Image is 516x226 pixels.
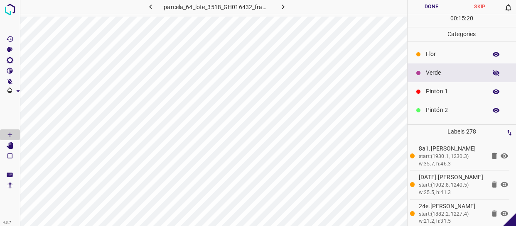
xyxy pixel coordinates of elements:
[419,202,485,211] p: 24e.[PERSON_NAME]
[467,14,473,23] p: 20
[450,14,473,27] div: : :
[2,2,17,17] img: logo
[164,2,270,14] h6: parcela_64_lote_3518_GH016432_frame_00199_192525.jpg
[426,106,483,114] p: Pintón 2
[419,211,485,225] div: start:(1882.2, 1227.4) w:21.2, h:31.5
[410,125,514,139] p: Labels 278
[1,219,13,226] div: 4.3.7
[426,50,483,58] p: Flor
[419,153,485,168] div: start:(1930.1, 1230.3) w:35.7, h:46.3
[419,173,485,182] p: [DATE].[PERSON_NAME]
[419,144,485,153] p: 8a1.[PERSON_NAME]
[419,182,485,196] div: start:(1902.8, 1240.5) w:25.5, h:41.3
[450,14,457,23] p: 00
[426,87,483,96] p: Pintón 1
[426,68,483,77] p: Verde
[458,14,465,23] p: 15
